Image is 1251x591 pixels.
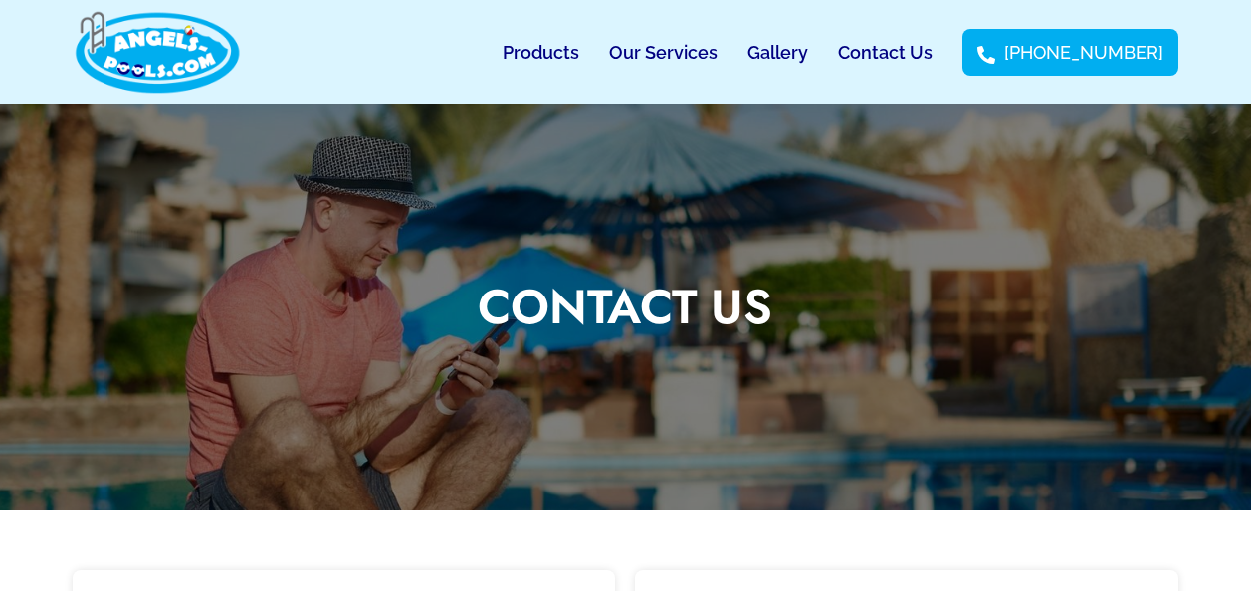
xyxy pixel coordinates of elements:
[609,30,718,76] a: Our Services
[503,30,579,76] a: Products
[747,30,808,76] a: Gallery
[478,284,772,331] h1: Contact Us
[999,39,1163,66] span: [PHONE_NUMBER]
[838,30,933,76] a: Contact Us
[503,30,933,76] nav: Menu
[977,39,1164,66] a: [PHONE_NUMBER]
